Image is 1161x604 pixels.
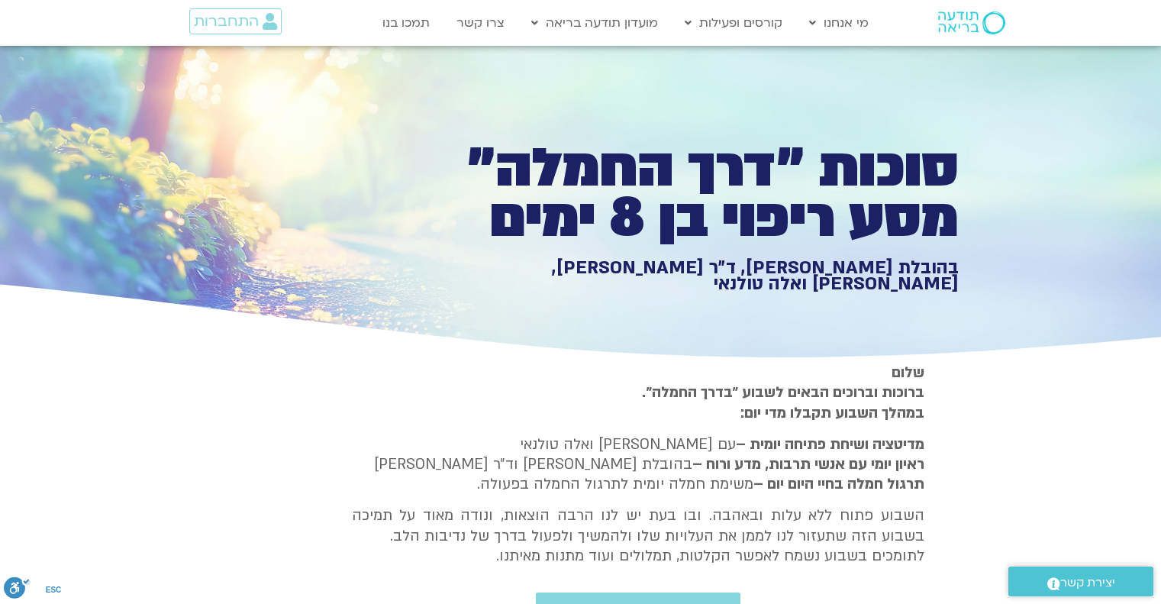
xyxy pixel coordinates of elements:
span: התחברות [194,13,259,30]
b: תרגול חמלה בחיי היום יום – [753,474,924,494]
img: תודעה בריאה [938,11,1005,34]
a: מי אנחנו [801,8,876,37]
a: יצירת קשר [1008,567,1153,596]
a: תמכו בנו [375,8,437,37]
a: מועדון תודעה בריאה [524,8,666,37]
strong: ברוכות וברוכים הבאים לשבוע ״בדרך החמלה״. במהלך השבוע תקבלו מדי יום: [642,383,924,422]
a: צרו קשר [449,8,512,37]
strong: מדיטציה ושיחת פתיחה יומית – [736,434,924,454]
a: התחברות [189,8,282,34]
h1: סוכות ״דרך החמלה״ מסע ריפוי בן 8 ימים [430,144,959,244]
h1: בהובלת [PERSON_NAME], ד״ר [PERSON_NAME], [PERSON_NAME] ואלה טולנאי [430,260,959,292]
strong: שלום [892,363,924,383]
a: קורסים ופעילות [677,8,790,37]
span: יצירת קשר [1060,573,1115,593]
b: ראיון יומי עם אנשי תרבות, מדע ורוח – [692,454,924,474]
p: השבוע פתוח ללא עלות ובאהבה. ובו בעת יש לנו הרבה הוצאות, ונודה מאוד על תמיכה בשבוע הזה שתעזור לנו ... [352,505,924,566]
p: עם [PERSON_NAME] ואלה טולנאי בהובלת [PERSON_NAME] וד״ר [PERSON_NAME] משימת חמלה יומית לתרגול החמל... [352,434,924,495]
